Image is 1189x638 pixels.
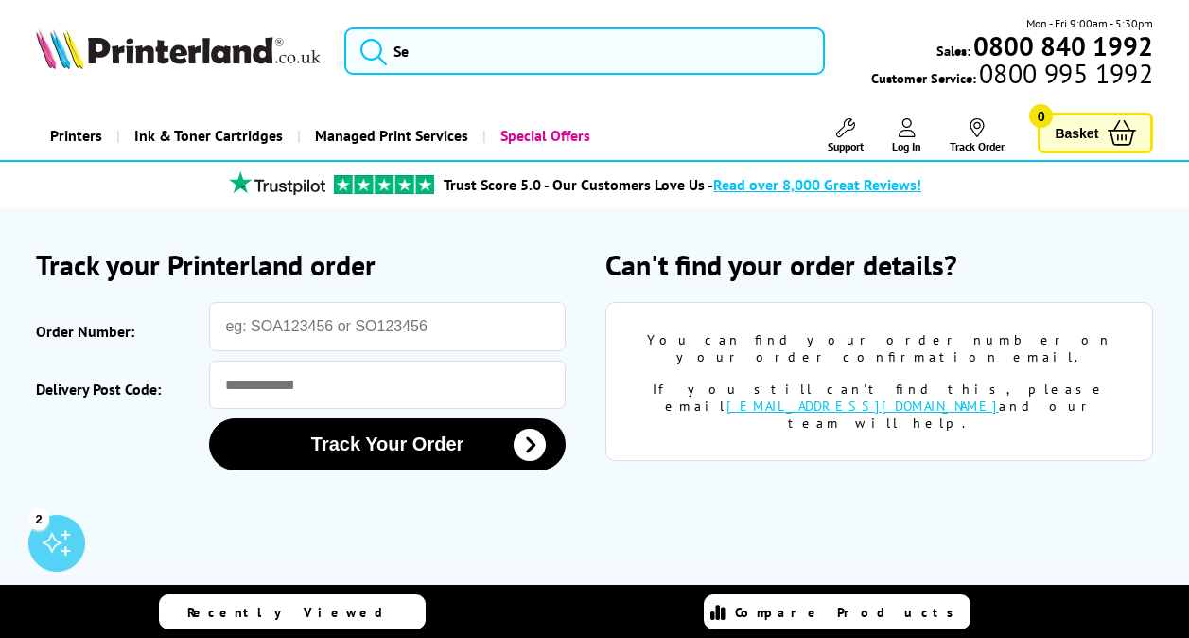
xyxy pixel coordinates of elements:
[28,508,49,529] div: 2
[892,118,921,153] a: Log In
[344,27,825,75] input: Se
[970,37,1153,55] a: 0800 840 1992
[871,64,1153,87] span: Customer Service:
[297,112,482,160] a: Managed Print Services
[726,398,999,415] a: [EMAIL_ADDRESS][DOMAIN_NAME]
[334,175,434,194] img: trustpilot rating
[828,118,864,153] a: Support
[1055,120,1098,146] span: Basket
[209,418,565,470] button: Track Your Order
[828,139,864,153] span: Support
[704,594,970,629] a: Compare Products
[892,139,921,153] span: Log In
[936,42,970,60] span: Sales:
[36,246,584,283] h2: Track your Printerland order
[605,246,1153,283] h2: Can't find your order details?
[482,112,604,160] a: Special Offers
[116,112,297,160] a: Ink & Toner Cartridges
[635,331,1124,365] div: You can find your order number on your order confirmation email.
[36,28,321,73] a: Printerland Logo
[973,28,1153,63] b: 0800 840 1992
[36,579,1154,609] h2: Why buy from us?
[635,381,1124,432] div: If you still can't find this, please email and our team will help.
[36,370,201,409] label: Delivery Post Code:
[36,112,116,160] a: Printers
[220,171,334,195] img: trustpilot rating
[713,175,921,194] span: Read over 8,000 Great Reviews!
[1026,14,1153,32] span: Mon - Fri 9:00am - 5:30pm
[159,594,426,629] a: Recently Viewed
[134,112,283,160] span: Ink & Toner Cartridges
[976,64,1153,82] span: 0800 995 1992
[36,311,201,351] label: Order Number:
[1029,104,1053,128] span: 0
[735,604,964,621] span: Compare Products
[209,302,565,351] input: eg: SOA123456 or SO123456
[187,604,402,621] span: Recently Viewed
[36,28,321,69] img: Printerland Logo
[1038,113,1153,153] a: Basket 0
[444,175,921,194] a: Trust Score 5.0 - Our Customers Love Us -Read over 8,000 Great Reviews!
[950,118,1005,153] a: Track Order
